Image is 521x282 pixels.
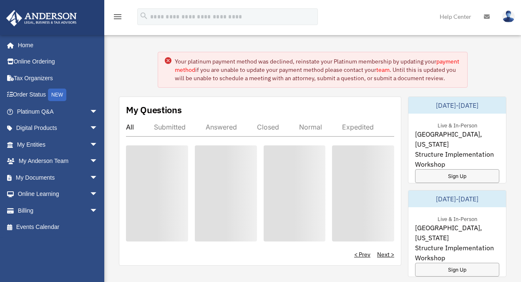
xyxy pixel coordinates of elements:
[415,149,499,169] span: Structure Implementation Workshop
[408,97,506,114] div: [DATE]-[DATE]
[206,123,237,131] div: Answered
[257,123,279,131] div: Closed
[415,263,499,277] a: Sign Up
[408,191,506,207] div: [DATE]-[DATE]
[431,214,484,223] div: Live & In-Person
[431,120,484,129] div: Live & In-Person
[6,169,111,186] a: My Documentsarrow_drop_down
[113,15,123,22] a: menu
[90,169,106,186] span: arrow_drop_down
[6,153,111,170] a: My Anderson Teamarrow_drop_down
[415,223,499,243] span: [GEOGRAPHIC_DATA], [US_STATE]
[354,250,370,259] a: < Prev
[154,123,186,131] div: Submitted
[6,120,111,137] a: Digital Productsarrow_drop_down
[299,123,322,131] div: Normal
[6,103,111,120] a: Platinum Q&Aarrow_drop_down
[415,243,499,263] span: Structure Implementation Workshop
[90,120,106,137] span: arrow_drop_down
[126,104,182,116] div: My Questions
[6,37,106,53] a: Home
[6,53,111,70] a: Online Ordering
[90,186,106,203] span: arrow_drop_down
[415,169,499,183] a: Sign Up
[415,129,499,149] span: [GEOGRAPHIC_DATA], [US_STATE]
[175,58,459,74] a: payment method
[48,89,66,101] div: NEW
[502,10,515,23] img: User Pic
[175,57,461,82] div: Your platinum payment method was declined, reinstate your Platinum membership by updating your if...
[6,86,111,104] a: Order StatusNEW
[90,103,106,120] span: arrow_drop_down
[90,136,106,153] span: arrow_drop_down
[90,202,106,219] span: arrow_drop_down
[126,123,134,131] div: All
[4,10,79,26] img: Anderson Advisors Platinum Portal
[376,66,390,74] a: team
[342,123,374,131] div: Expedited
[6,70,111,86] a: Tax Organizers
[377,250,394,259] a: Next >
[90,153,106,170] span: arrow_drop_down
[6,186,111,203] a: Online Learningarrow_drop_down
[113,12,123,22] i: menu
[6,202,111,219] a: Billingarrow_drop_down
[6,219,111,236] a: Events Calendar
[139,11,148,20] i: search
[6,136,111,153] a: My Entitiesarrow_drop_down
